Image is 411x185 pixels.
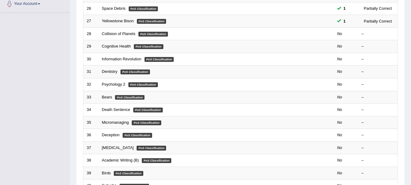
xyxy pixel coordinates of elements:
td: 37 [83,141,99,154]
em: No [337,82,342,87]
td: 39 [83,167,99,180]
td: 33 [83,91,99,104]
em: PoS Classification [133,108,163,112]
a: Psychology 2 [102,82,125,87]
div: – [361,31,394,37]
em: PoS Classification [114,171,143,176]
em: PoS Classification [132,120,161,125]
span: You can still take this question [341,18,348,24]
em: No [337,107,342,112]
a: Death Sentence [102,107,130,112]
td: 34 [83,104,99,116]
em: PoS Classification [134,44,163,49]
div: – [361,145,394,151]
div: Partially Correct [361,5,394,12]
div: – [361,69,394,75]
div: – [361,132,394,138]
td: 30 [83,53,99,66]
div: – [361,170,394,176]
em: No [337,145,342,150]
em: No [337,69,342,74]
em: No [337,31,342,36]
a: Bears [102,95,112,99]
div: Partially Correct [361,18,394,24]
em: No [337,171,342,175]
td: 28 [83,27,99,40]
a: Micromanaging [102,120,129,125]
em: No [337,44,342,48]
em: PoS Classification [137,19,166,24]
a: Yellowstone Bison [102,19,134,23]
div: – [361,94,394,100]
em: PoS Classification [129,6,158,11]
em: PoS Classification [142,158,171,163]
div: – [361,82,394,87]
em: No [337,133,342,137]
td: 32 [83,78,99,91]
em: PoS Classification [128,82,158,87]
em: No [337,57,342,61]
td: 36 [83,129,99,142]
td: 38 [83,154,99,167]
span: You can still take this question [341,5,348,12]
div: – [361,120,394,126]
div: – [361,56,394,62]
em: PoS Classification [145,57,174,62]
em: No [337,158,342,162]
em: No [337,95,342,99]
em: PoS Classification [138,32,168,37]
td: 27 [83,15,99,28]
em: PoS Classification [120,69,150,74]
td: 26 [83,2,99,15]
a: Dentistry [102,69,117,74]
a: Information Revolution [102,57,141,61]
a: [MEDICAL_DATA] [102,145,134,150]
td: 35 [83,116,99,129]
a: Space Debris [102,6,126,11]
div: – [361,44,394,49]
div: – [361,158,394,163]
em: PoS Classification [123,133,152,138]
td: 31 [83,66,99,78]
a: Deception [102,133,120,137]
em: PoS Classification [137,146,166,151]
td: 29 [83,40,99,53]
em: PoS Classification [115,95,145,100]
a: Birds [102,171,111,175]
a: Academic Writing (B) [102,158,139,162]
a: Collision of Planets [102,31,136,36]
em: No [337,120,342,125]
a: Cognitive Health [102,44,131,48]
div: – [361,107,394,113]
